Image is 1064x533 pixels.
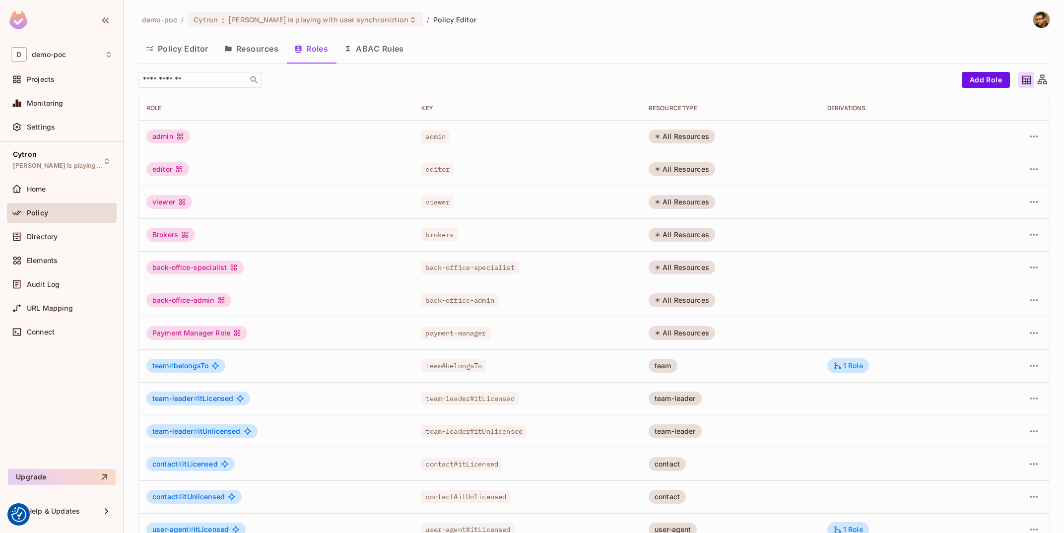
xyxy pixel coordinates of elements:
[421,228,458,241] span: brokers
[27,75,55,83] span: Projects
[27,280,60,288] span: Audit Log
[152,460,218,468] span: itLicensed
[433,15,477,24] span: Policy Editor
[152,460,182,468] span: contact
[27,123,55,131] span: Settings
[13,162,102,170] span: [PERSON_NAME] is playing with user synchroniztion
[138,36,216,61] button: Policy Editor
[649,457,686,471] div: contact
[152,395,233,402] span: itLicensed
[421,163,454,176] span: editor
[146,228,195,242] div: Brokers
[649,490,686,504] div: contact
[27,209,48,217] span: Policy
[649,359,677,373] div: team
[8,469,116,485] button: Upgrade
[152,493,225,501] span: itUnlicensed
[649,130,715,143] div: All Resources
[833,361,863,370] div: 1 Role
[178,460,182,468] span: #
[421,425,527,438] span: team-leader#itUnlicensed
[421,327,490,339] span: payment-manager
[1033,11,1050,28] img: Tomáš Jelínek
[221,16,225,24] span: :
[649,261,715,274] div: All Resources
[649,195,715,209] div: All Resources
[649,162,715,176] div: All Resources
[194,394,198,402] span: #
[421,359,486,372] span: team#belongsTo
[421,392,518,405] span: team-leader#itLicensed
[421,294,498,307] span: back-office-admin
[11,507,26,522] button: Consent Preferences
[421,130,450,143] span: admin
[178,492,182,501] span: #
[27,507,80,515] span: Help & Updates
[216,36,286,61] button: Resources
[152,394,198,402] span: team-leader
[152,362,208,370] span: belongsTo
[27,257,58,265] span: Elements
[194,427,198,435] span: #
[181,15,184,24] li: /
[962,72,1010,88] button: Add Role
[421,104,633,112] div: Key
[13,150,37,158] span: Cytron
[27,328,55,336] span: Connect
[649,326,715,340] div: All Resources
[146,261,244,274] div: back-office-specialist
[146,104,405,112] div: Role
[27,99,64,107] span: Monitoring
[152,361,174,370] span: team
[9,11,27,29] img: SReyMgAAAABJRU5ErkJggg==
[11,507,26,522] img: Revisit consent button
[194,15,218,24] span: Cytron
[286,36,336,61] button: Roles
[146,130,190,143] div: admin
[421,261,518,274] span: back-office-specialist
[421,490,510,503] span: contact#itUnlicensed
[336,36,412,61] button: ABAC Rules
[142,15,177,24] span: the active workspace
[169,361,174,370] span: #
[427,15,429,24] li: /
[146,195,192,209] div: viewer
[649,228,715,242] div: All Resources
[152,427,241,435] span: itUnlicensed
[649,293,715,307] div: All Resources
[152,492,182,501] span: contact
[27,185,46,193] span: Home
[146,326,247,340] div: Payment Manager Role
[228,15,408,24] span: [PERSON_NAME] is playing with user synchroniztion
[27,233,58,241] span: Directory
[146,162,189,176] div: editor
[27,304,73,312] span: URL Mapping
[649,104,811,112] div: RESOURCE TYPE
[32,51,66,59] span: Workspace: demo-poc
[421,196,454,208] span: viewer
[421,458,502,470] span: contact#itLicensed
[649,424,702,438] div: team-leader
[11,47,27,62] span: D
[827,104,973,112] div: Derivations
[649,392,702,405] div: team-leader
[152,427,198,435] span: team-leader
[146,293,231,307] div: back-office-admin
